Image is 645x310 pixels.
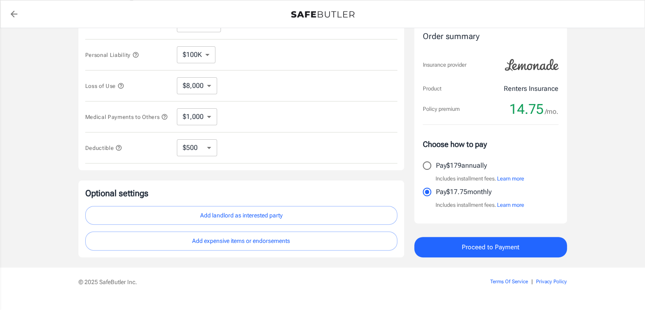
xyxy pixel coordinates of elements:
[423,138,558,150] p: Choose how to pay
[85,52,139,58] span: Personal Liability
[436,161,487,171] p: Pay $179 annually
[436,187,491,197] p: Pay $17.75 monthly
[85,112,168,122] button: Medical Payments to Others
[423,105,460,113] p: Policy premium
[500,53,564,77] img: Lemonade
[497,201,524,209] button: Learn more
[85,143,123,153] button: Deductible
[6,6,22,23] a: back to quotes
[85,145,123,151] span: Deductible
[423,85,441,93] p: Product
[423,31,558,43] div: Order summary
[85,187,397,199] p: Optional settings
[85,231,397,251] button: Add expensive items or endorsements
[462,242,519,253] span: Proceed to Payment
[436,175,524,183] p: Includes installment fees.
[423,61,466,69] p: Insurance provider
[85,81,124,91] button: Loss of Use
[509,101,544,118] span: 14.75
[414,237,567,257] button: Proceed to Payment
[545,106,558,118] span: /mo.
[85,83,124,89] span: Loss of Use
[490,279,528,285] a: Terms Of Service
[504,84,558,94] p: Renters Insurance
[497,175,524,183] button: Learn more
[531,279,533,285] span: |
[78,278,442,286] p: © 2025 SafeButler Inc.
[85,114,168,120] span: Medical Payments to Others
[436,201,524,209] p: Includes installment fees.
[85,50,139,60] button: Personal Liability
[291,11,355,18] img: Back to quotes
[536,279,567,285] a: Privacy Policy
[85,206,397,225] button: Add landlord as interested party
